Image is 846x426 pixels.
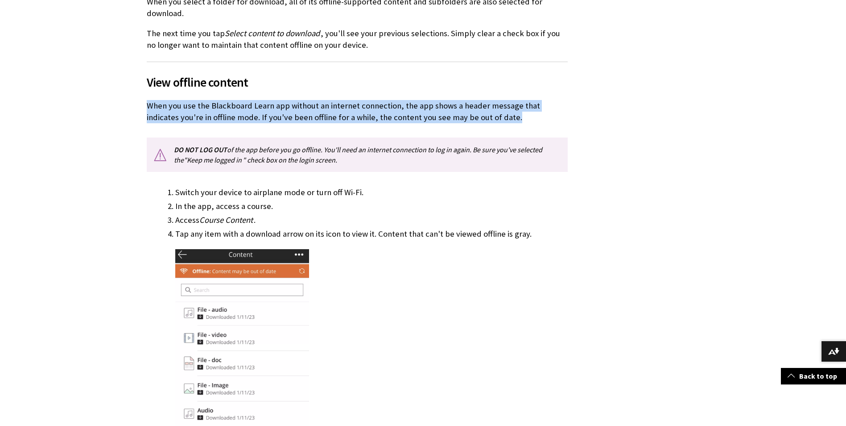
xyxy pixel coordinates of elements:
span: "Keep me logged in [184,155,242,164]
li: Access . [175,214,568,226]
li: In the app, access a course. [175,200,568,213]
p: of the app before you go offline. You'll need an internet connection to log in again. Be sure you... [147,138,568,172]
span: Select content to download [225,28,320,38]
p: When you use the Blackboard Learn app without an internet connection, the app shows a header mess... [147,100,568,123]
span: View offline content [147,73,568,92]
li: Switch your device to airplane mode or turn off Wi-Fi. [175,186,568,199]
span: DO NOT LOG OUT [174,145,227,154]
p: The next time you tap , you'll see your previous selections. Simply clear a check box if you no l... [147,28,568,51]
span: Course Content [199,215,253,225]
a: Back to top [781,368,846,384]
